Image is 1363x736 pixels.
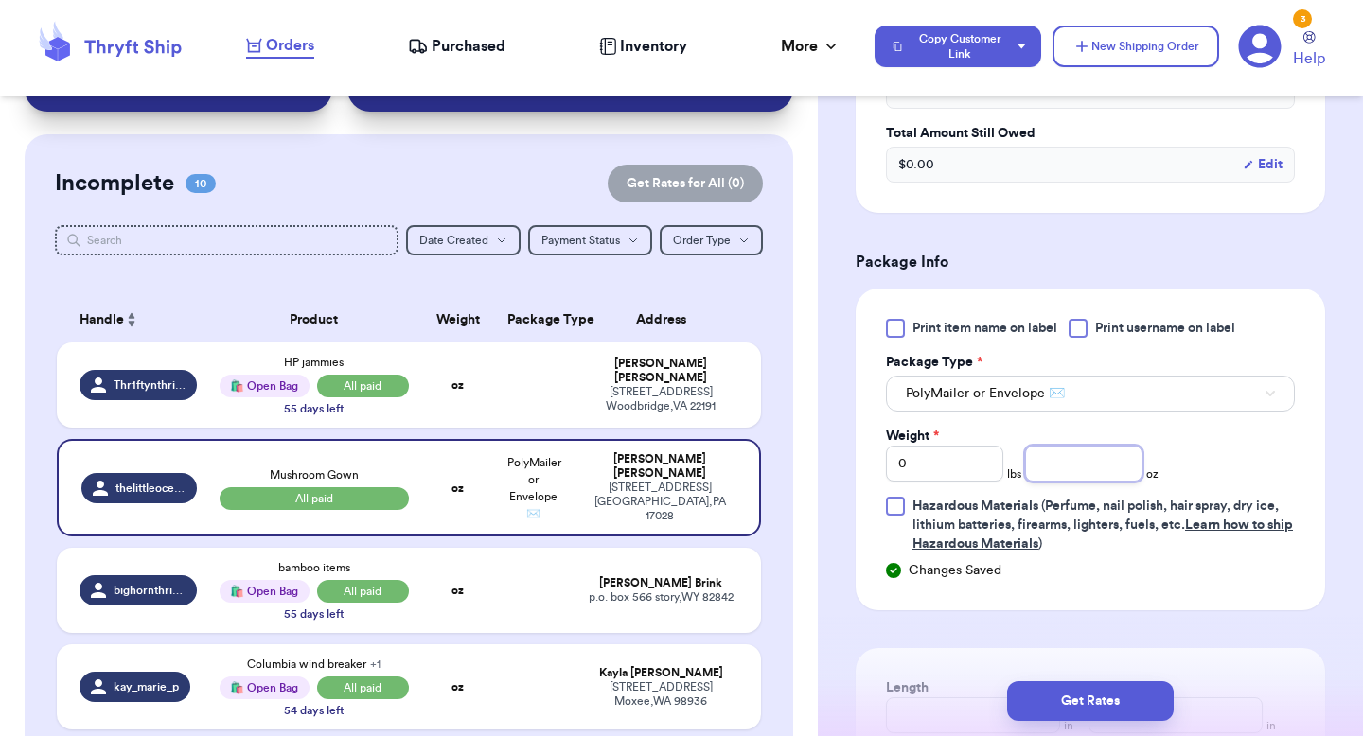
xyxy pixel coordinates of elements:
[220,375,310,397] div: 🛍️ Open Bag
[432,35,505,58] span: Purchased
[496,297,572,342] th: Package Type
[247,658,381,670] span: Columbia wind breaker
[906,384,1065,403] span: PolyMailer or Envelope ✉️
[420,297,496,342] th: Weight
[278,562,350,573] span: bamboo items
[284,401,344,416] div: 55 days left
[608,165,763,202] button: Get Rates for All (0)
[115,481,186,496] span: thelittleoceanbearshop
[317,676,409,699] span: All paid
[886,353,982,372] label: Package Type
[246,34,314,59] a: Orders
[1293,47,1325,70] span: Help
[284,703,344,718] div: 54 days left
[912,499,1293,551] span: (Perfume, nail polish, hair spray, dry ice, lithium batteries, firearms, lighters, fuels, etc. )
[1293,31,1325,70] a: Help
[1095,319,1235,338] span: Print username on label
[451,681,464,692] strong: oz
[583,385,738,413] div: [STREET_ADDRESS] Woodbridge , VA 22191
[583,576,738,590] div: [PERSON_NAME] Brink
[912,499,1038,513] span: Hazardous Materials
[583,666,738,680] div: Kayla [PERSON_NAME]
[55,225,398,255] input: Search
[266,34,314,57] span: Orders
[1007,681,1174,721] button: Get Rates
[208,297,420,342] th: Product
[875,26,1041,67] button: Copy Customer Link
[220,487,409,510] span: All paid
[583,481,736,523] div: [STREET_ADDRESS] [GEOGRAPHIC_DATA] , PA 17028
[898,155,934,174] span: $ 0.00
[114,377,186,393] span: Thr1ftynthrivin
[620,35,687,58] span: Inventory
[1243,155,1283,174] button: Edit
[1053,26,1219,67] button: New Shipping Order
[599,35,687,58] a: Inventory
[284,606,344,622] div: 55 days left
[1293,9,1312,28] div: 3
[114,583,186,598] span: bighornthrifts.2
[1146,466,1159,482] span: oz
[408,35,505,58] a: Purchased
[909,561,1001,580] span: Changes Saved
[317,580,409,603] span: All paid
[370,658,381,670] span: + 1
[284,357,344,368] span: HP jammies
[886,124,1295,143] label: Total Amount Still Owed
[572,297,761,342] th: Address
[220,676,310,699] div: 🛍️ Open Bag
[451,482,464,494] strong: oz
[912,319,1057,338] span: Print item name on label
[886,376,1295,412] button: PolyMailer or Envelope ✉️
[124,308,139,331] button: Sort ascending
[583,452,736,481] div: [PERSON_NAME] [PERSON_NAME]
[528,225,652,255] button: Payment Status
[507,457,561,519] span: PolyMailer or Envelope ✉️
[317,375,409,397] span: All paid
[186,174,216,193] span: 10
[673,235,731,246] span: Order Type
[660,225,763,255] button: Order Type
[451,585,464,596] strong: oz
[583,590,738,605] div: p.o. box 566 story , WY 82842
[583,357,738,385] div: [PERSON_NAME] [PERSON_NAME]
[583,680,738,709] div: [STREET_ADDRESS] Moxee , WA 98936
[856,251,1325,273] h3: Package Info
[886,427,939,446] label: Weight
[270,469,359,481] span: Mushroom Gown
[541,235,620,246] span: Payment Status
[1238,25,1282,68] a: 3
[220,580,310,603] div: 🛍️ Open Bag
[80,310,124,330] span: Handle
[406,225,521,255] button: Date Created
[451,379,464,391] strong: oz
[55,168,174,199] h2: Incomplete
[114,679,179,694] span: kay_marie_p
[1007,466,1021,482] span: lbs
[419,235,488,246] span: Date Created
[781,35,841,58] div: More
